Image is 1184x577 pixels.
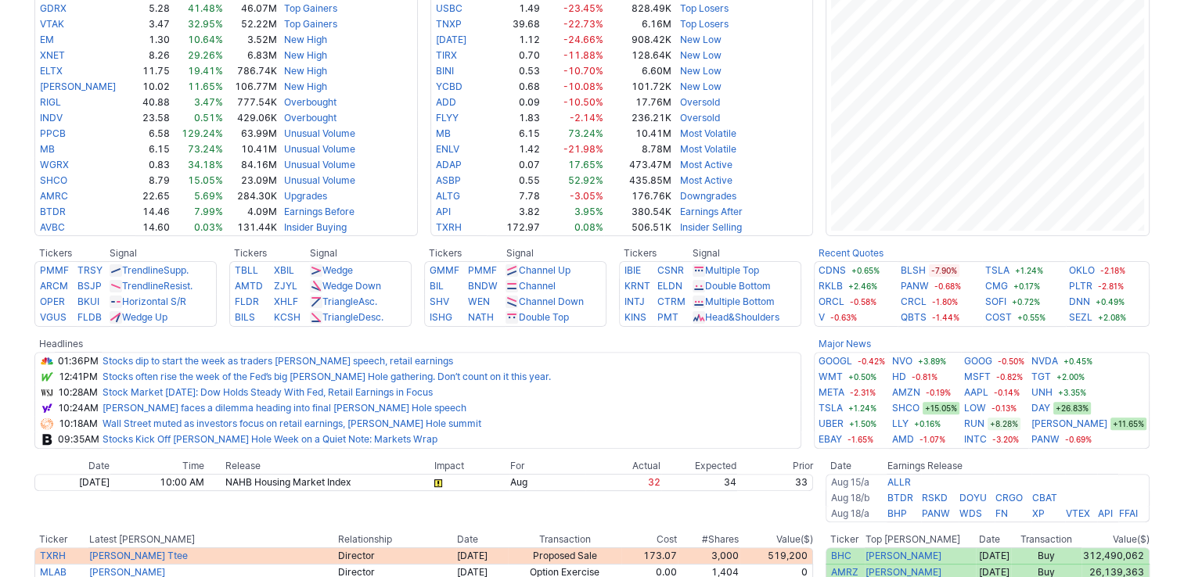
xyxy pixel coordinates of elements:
[40,49,65,61] a: XNET
[235,264,258,276] a: TBLL
[40,264,69,276] a: PMMF
[929,264,959,277] span: -7.90%
[436,49,457,61] a: TIRX
[284,221,347,233] a: Insider Buying
[194,190,223,202] span: 5.69%
[1069,294,1090,310] a: DNN
[468,280,498,292] a: BNDW
[103,371,551,382] a: Stocks often rise the week of the Fed’s big [PERSON_NAME] Hole gathering. Don’t count on it this ...
[1069,310,1092,325] a: SEZL
[103,433,437,445] a: Stocks Kick Off [PERSON_NAME] Hole Week on a Quiet Note: Markets Wrap
[309,245,411,261] th: Signal
[109,245,217,261] th: Signal
[930,311,962,324] span: -1.44%
[188,159,223,170] span: 34.18%
[828,311,859,324] span: -0.63%
[188,65,223,77] span: 19.41%
[1031,353,1058,369] a: NVDA
[563,2,603,14] span: -23.45%
[103,418,481,429] a: Wall Street muted as investors focus on retail earnings, [PERSON_NAME] Hole summit
[680,18,729,30] a: Top Losers
[1009,296,1042,308] span: +0.72%
[680,49,722,61] a: New Low
[604,173,671,188] td: 435.85M
[959,507,982,519] a: WDS
[224,32,278,48] td: 3.52M
[680,174,732,186] a: Most Active
[40,159,69,170] a: WGRX
[487,110,541,126] td: 1.83
[103,355,453,367] a: Stocks dip to start the week as traders [PERSON_NAME] speech, retail earnings
[135,220,171,236] td: 14.60
[604,188,671,204] td: 176.76K
[188,143,223,155] span: 73.24%
[436,127,451,139] a: MB
[40,280,68,292] a: ARCM
[657,264,684,276] a: CSNR
[436,143,459,155] a: ENLV
[40,18,64,30] a: VTAK
[680,34,722,45] a: New Low
[468,296,490,307] a: WEN
[135,63,171,79] td: 11.75
[624,296,645,307] a: INTJ
[985,278,1008,294] a: CMG
[224,220,278,236] td: 131.44K
[122,264,189,276] a: TrendlineSupp.
[103,402,466,414] a: [PERSON_NAME] faces a dilemma heading into final [PERSON_NAME] Hole speech
[604,48,671,63] td: 128.64K
[680,2,729,14] a: Top Losers
[959,492,987,504] a: DOYU
[436,112,459,124] a: FLYY
[563,143,603,155] span: -21.98%
[922,507,950,519] a: PANW
[692,245,801,261] th: Signal
[89,550,188,561] a: [PERSON_NAME] Ttee
[188,34,223,45] span: 10.64%
[568,159,603,170] span: 17.65%
[284,143,355,155] a: Unusual Volume
[224,142,278,157] td: 10.41M
[1031,385,1053,400] a: UNH
[182,127,223,139] span: 129.24%
[322,311,383,323] a: TriangleDesc.
[901,278,929,294] a: PANW
[135,110,171,126] td: 23.58
[77,311,102,323] a: FLDB
[135,204,171,220] td: 14.46
[135,32,171,48] td: 1.30
[284,49,327,61] a: New High
[680,159,732,170] a: Most Active
[819,385,844,400] a: META
[135,79,171,95] td: 10.02
[604,32,671,48] td: 908.42K
[235,311,255,323] a: BILS
[224,1,278,16] td: 46.07M
[436,34,466,45] a: [DATE]
[657,296,686,307] a: CTRM
[1098,507,1113,519] a: API
[892,400,919,416] a: SHCO
[563,81,603,92] span: -10.08%
[322,296,377,307] a: TriangleAsc.
[819,400,843,416] a: TSLA
[563,49,603,61] span: -11.88%
[430,311,452,323] a: ISHG
[235,280,263,292] a: AMTD
[574,221,603,233] span: 0.08%
[436,2,462,14] a: USBC
[487,173,541,188] td: 0.55
[224,173,278,188] td: 23.09M
[705,311,779,323] a: Head&Shoulders
[505,245,606,261] th: Signal
[40,190,68,202] a: AMRC
[487,48,541,63] td: 0.70
[1032,492,1057,504] a: CBAT
[122,280,193,292] a: TrendlineResist.
[657,280,682,292] a: ELDN
[135,16,171,32] td: 3.47
[680,96,720,108] a: Oversold
[680,190,736,202] a: Downgrades
[284,34,327,45] a: New High
[680,112,720,124] a: Oversold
